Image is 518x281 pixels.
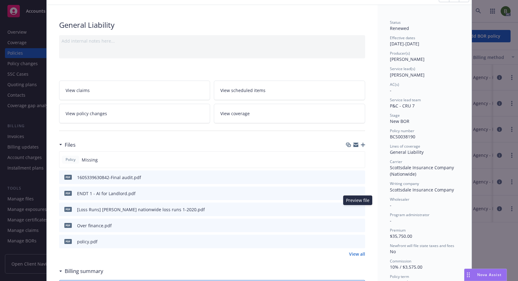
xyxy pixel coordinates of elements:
span: $35,750.00 [390,233,412,239]
span: Program administrator [390,212,430,217]
button: download file [347,238,352,245]
a: View scheduled items [214,81,365,100]
div: [DATE] - [DATE] [390,35,459,47]
span: Writing company [390,181,419,186]
span: Scottsdale Insurance Company (Nationwide) [390,165,455,177]
span: Wholesaler [390,197,409,202]
button: preview file [357,174,363,181]
div: Billing summary [59,267,103,275]
a: View all [349,251,365,257]
a: View policy changes [59,104,210,123]
div: 1605339630842-Final audit.pdf [77,174,141,181]
div: Files [59,141,76,149]
div: policy.pdf [77,238,97,245]
span: pdf [64,239,72,244]
button: Nova Assist [464,269,507,281]
span: View coverage [220,110,250,117]
span: Lines of coverage [390,144,420,149]
button: preview file [357,238,363,245]
span: Missing [82,157,98,163]
a: View claims [59,81,210,100]
button: preview file [357,222,363,229]
span: AC(s) [390,82,399,87]
span: No [390,249,396,254]
span: - [390,87,391,93]
div: [Loss Runs] [PERSON_NAME] nationwide loss runs 1-2020.pdf [77,206,205,213]
span: Policy number [390,128,414,133]
span: Policy [64,157,77,162]
span: [PERSON_NAME] [390,56,425,62]
span: Effective dates [390,35,415,40]
span: - [390,202,391,208]
button: download file [347,222,352,229]
button: preview file [357,190,363,197]
a: View coverage [214,104,365,123]
button: download file [347,206,352,213]
span: Policy term [390,274,409,279]
div: Preview file [343,195,372,205]
div: General Liability [59,20,365,30]
span: BCS0038190 [390,134,415,140]
span: Commission [390,258,411,264]
span: Stage [390,113,400,118]
span: pdf [64,175,72,179]
span: Premium [390,228,406,233]
span: Scottsdale Insurance Company [390,187,454,193]
span: pdf [64,223,72,228]
span: Status [390,20,401,25]
h3: Files [65,141,76,149]
span: View scheduled items [220,87,265,94]
button: download file [347,190,352,197]
span: Service lead team [390,97,421,103]
span: Nova Assist [477,272,502,277]
span: New BOR [390,118,409,124]
span: View claims [66,87,90,94]
div: Over finance.pdf [77,222,112,229]
div: ENDT 1 - AI for Landlord.pdf [77,190,136,197]
span: pdf [64,207,72,212]
div: Add internal notes here... [62,38,363,44]
h3: Billing summary [65,267,103,275]
span: General Liability [390,149,424,155]
span: [PERSON_NAME] [390,72,425,78]
span: - [390,218,391,224]
span: Renewed [390,25,409,31]
span: Service lead(s) [390,66,415,71]
span: Newfront will file state taxes and fees [390,243,454,248]
span: 10% / $3,575.00 [390,264,422,270]
button: preview file [357,206,363,213]
div: Drag to move [464,269,472,281]
button: download file [347,174,352,181]
span: pdf [64,191,72,195]
span: P&C - CRU 7 [390,103,415,109]
span: View policy changes [66,110,107,117]
span: Producer(s) [390,51,410,56]
span: Carrier [390,159,402,164]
